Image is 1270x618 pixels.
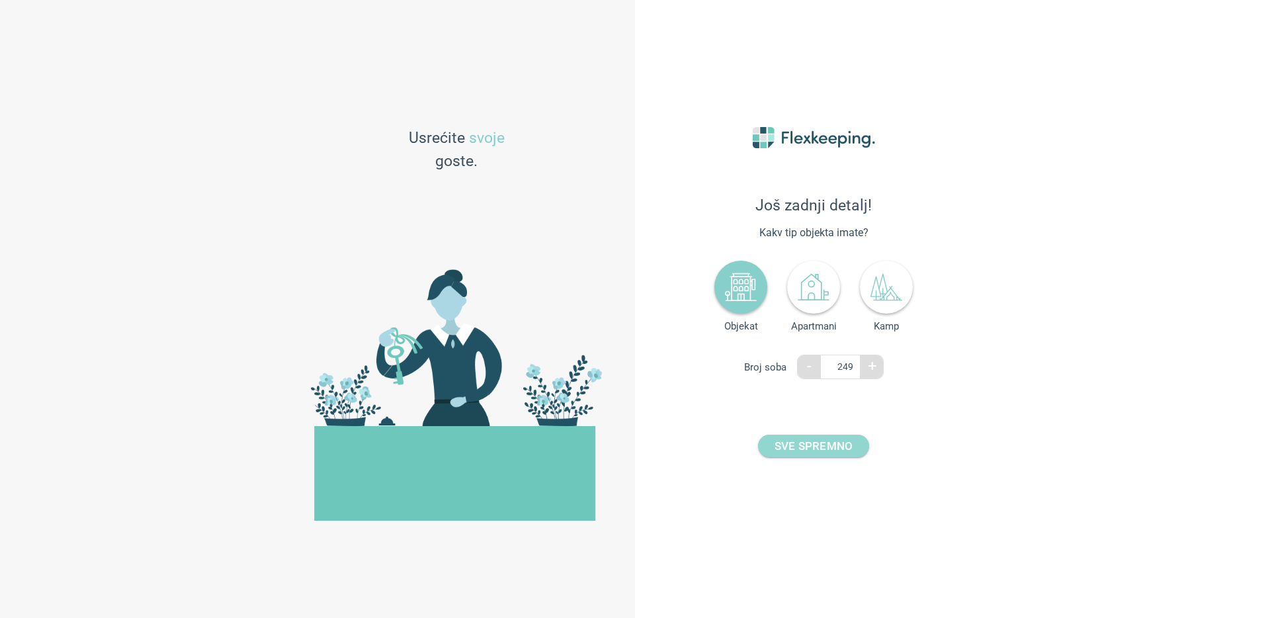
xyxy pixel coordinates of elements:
[758,435,870,457] button: SVE SPREMNO
[668,225,959,241] span: Kakv tip objekta imate?
[714,320,767,332] span: Objekat
[807,357,812,375] span: -
[787,320,840,332] span: Apartmani
[868,357,877,375] span: +
[860,320,913,332] span: Kamp
[860,355,883,378] button: +
[775,435,853,457] span: SVE SPREMNO
[469,129,505,147] span: svoje
[744,361,790,373] span: Broj soba
[668,197,959,214] span: Još zadnji detalj!
[409,127,505,173] span: Usrećite goste.
[798,355,821,378] button: -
